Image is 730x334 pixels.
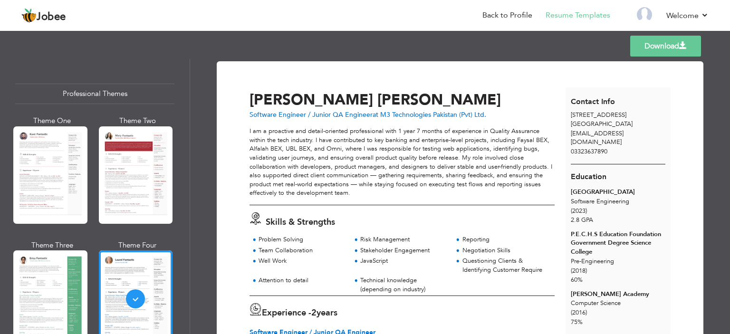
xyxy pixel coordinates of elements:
span: Computer Science [571,299,621,307]
div: Stakeholder Engagement [360,246,447,255]
div: Team Collaboration [259,246,346,255]
div: Theme Two [101,116,175,126]
div: Well Work [259,257,346,266]
div: Technical knowledge (depending on industry) [360,276,447,294]
div: [STREET_ADDRESS] [566,111,671,128]
div: Attention to detail [259,276,346,285]
img: Profile Img [637,7,652,22]
a: Welcome [666,10,709,21]
div: Negotiation Skills [462,246,549,255]
span: [PERSON_NAME] [377,90,501,110]
div: Questioning Clients & Identifying Customer Require [462,257,549,274]
a: Back to Profile [482,10,532,21]
span: (2018) [571,267,587,275]
span: [GEOGRAPHIC_DATA] [571,120,633,128]
span: at M3 Technologies Pakistan (Pvt) Ltd. [373,110,486,119]
span: 75% [571,318,583,326]
span: [PERSON_NAME] [250,90,373,110]
span: (2016) [571,308,587,317]
div: Risk Management [360,235,447,244]
img: jobee.io [21,8,37,23]
span: Contact Info [571,96,615,107]
div: Professional Themes [15,84,174,104]
div: Theme Three [15,240,89,250]
div: [PERSON_NAME] Academy [571,290,665,299]
span: Software Engineering [571,197,629,206]
a: Download [630,36,701,57]
span: 2 [311,307,317,319]
span: Experience - [262,307,311,319]
a: Jobee [21,8,66,23]
span: Education [571,172,606,182]
span: [EMAIL_ADDRESS][DOMAIN_NAME] [571,129,624,147]
label: years [311,307,337,319]
a: Resume Templates [546,10,610,21]
p: I am a proactive and detail-oriented professional with 1 year 7 months of experience in Quality A... [250,127,555,198]
div: Theme One [15,116,89,126]
span: 60% [571,276,583,284]
div: [GEOGRAPHIC_DATA] [571,188,665,197]
span: Software Engineer / Junior QA Engineer [250,110,373,119]
div: JavaScript [360,257,447,266]
div: Theme Four [101,240,175,250]
span: 2.8 GPA [571,216,593,224]
span: Pre-Engineering [571,257,614,266]
div: Problem Solving [259,235,346,244]
span: Skills & Strengths [266,216,335,228]
div: P.E.C.H.S Education Foundation Government Degree Science College [571,230,665,257]
span: 03323637890 [571,147,607,156]
div: Reporting [462,235,549,244]
span: (2023) [571,207,587,215]
span: Jobee [37,12,66,22]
